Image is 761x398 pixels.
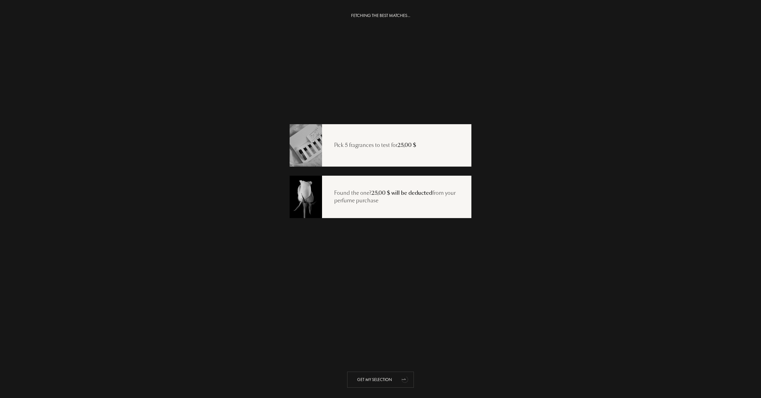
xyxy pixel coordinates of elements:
[289,123,322,167] img: recoload1.png
[289,175,322,218] img: recoload3.png
[347,372,414,388] div: Get my selection
[399,373,411,385] div: animation
[397,141,416,149] span: 25,00 $
[371,189,432,197] span: 25,00 $ will be deducted
[351,12,410,19] div: FETCHING THE BEST MATCHES...
[322,141,428,149] div: Pick 5 fragrances to test for
[322,189,471,205] div: Found the one? from your perfume purchase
